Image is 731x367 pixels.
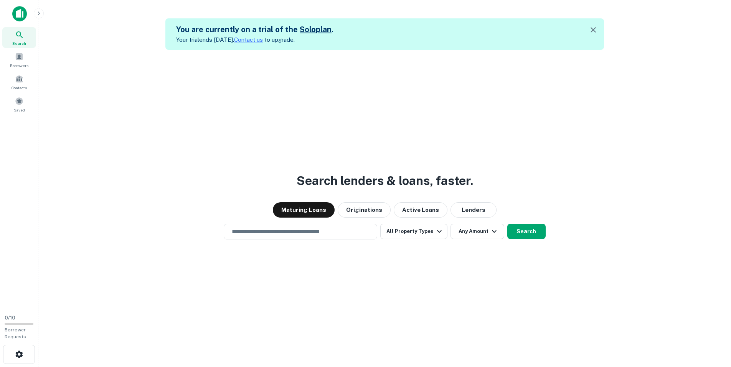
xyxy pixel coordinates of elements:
span: 0 / 10 [5,315,15,321]
a: Soloplan [300,25,332,34]
a: Search [2,27,36,48]
button: Search [507,224,546,239]
button: All Property Types [380,224,447,239]
span: Saved [14,107,25,113]
button: Maturing Loans [273,202,335,218]
button: Active Loans [394,202,447,218]
a: Saved [2,94,36,115]
span: Borrowers [10,62,28,69]
span: Contacts [12,85,27,91]
button: Lenders [450,202,497,218]
a: Contacts [2,72,36,92]
img: capitalize-icon.png [12,6,27,21]
p: Your trial ends [DATE]. to upgrade. [176,35,333,44]
a: Borrowers [2,49,36,70]
button: Originations [338,202,391,218]
a: Contact us [234,36,263,43]
iframe: Chat Widget [693,306,731,342]
h5: You are currently on a trial of the . [176,24,333,35]
span: Search [12,40,26,46]
span: Borrower Requests [5,327,26,339]
h3: Search lenders & loans, faster. [297,172,473,190]
button: Any Amount [450,224,504,239]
